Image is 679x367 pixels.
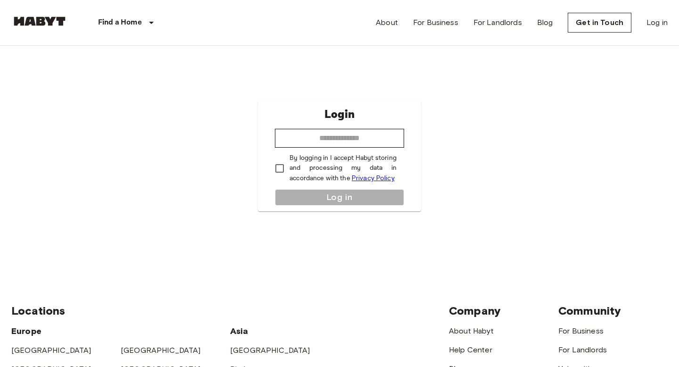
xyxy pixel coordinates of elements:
span: Company [449,304,501,317]
span: Locations [11,304,65,317]
a: For Landlords [558,345,607,354]
a: Privacy Policy [352,174,395,182]
p: By logging in I accept Habyt storing and processing my data in accordance with the [290,153,397,183]
span: Community [558,304,621,317]
a: [GEOGRAPHIC_DATA] [11,346,91,355]
p: Find a Home [98,17,142,28]
a: About Habyt [449,326,494,335]
a: Blog [537,17,553,28]
a: For Business [558,326,604,335]
span: Europe [11,326,41,336]
img: Habyt [11,17,68,26]
a: For Landlords [473,17,522,28]
a: For Business [413,17,458,28]
a: Help Center [449,345,492,354]
a: Get in Touch [568,13,631,33]
a: [GEOGRAPHIC_DATA] [230,346,310,355]
a: [GEOGRAPHIC_DATA] [121,346,201,355]
p: Login [324,106,355,123]
a: About [376,17,398,28]
span: Asia [230,326,248,336]
a: Log in [646,17,668,28]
